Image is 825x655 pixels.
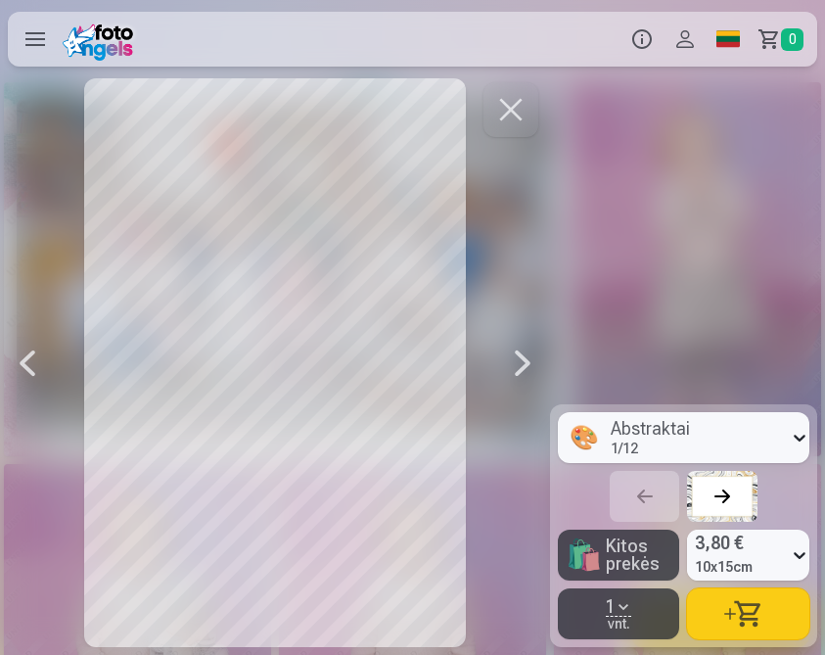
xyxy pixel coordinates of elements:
a: Global [707,12,750,67]
span: vnt. [608,617,630,631]
span: 🛍 [566,538,602,573]
span: 10x15cm [695,557,753,577]
div: Abstraktai [611,420,690,438]
button: Info [620,12,664,67]
span: Kitos prekės [606,538,672,573]
a: Krepšelis0 [750,12,817,67]
div: 🎨 [570,422,599,453]
button: 1vnt. [558,588,680,639]
span: 1 [606,598,616,616]
span: 0 [781,28,803,51]
button: Profilis [664,12,707,67]
span: 3,80 € [695,530,753,557]
div: 1 / 12 [611,442,690,455]
img: /fa2 [63,18,140,61]
button: 🛍Kitos prekės [558,530,680,581]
